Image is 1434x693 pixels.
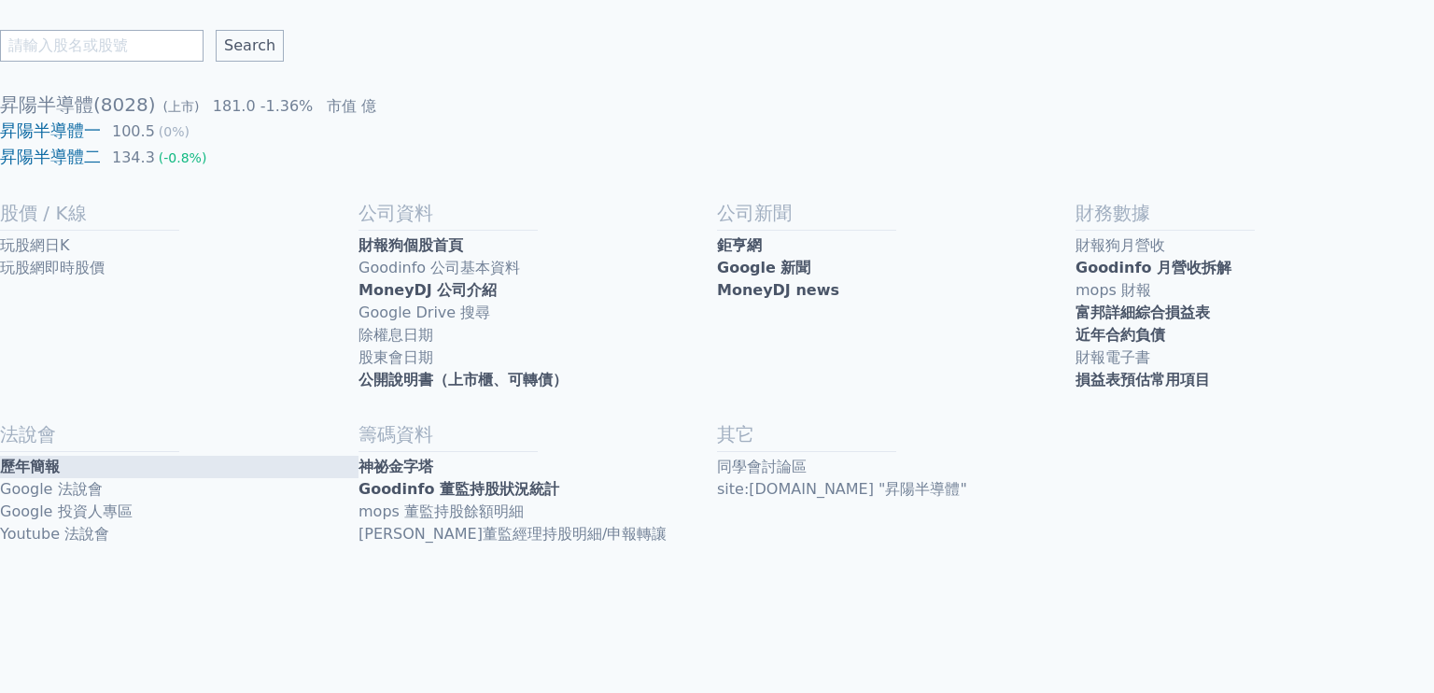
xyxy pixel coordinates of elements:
[358,200,717,226] h2: 公司資料
[108,120,159,143] div: 100.5
[1341,603,1434,693] div: 聊天小工具
[717,279,1075,302] a: MoneyDJ news
[358,302,717,324] a: Google Drive 搜尋
[1341,603,1434,693] iframe: Chat Widget
[1075,200,1434,226] h2: 財務數據
[159,124,190,139] span: (0%)
[163,99,200,114] span: (上市)
[358,456,717,478] a: 神祕金字塔
[717,257,1075,279] a: Google 新聞
[1075,369,1434,391] a: 損益表預估常用項目
[358,346,717,369] a: 股東會日期
[358,478,717,501] a: Goodinfo 董監持股狀況統計
[213,97,314,115] span: 181.0 -1.36%
[717,478,1075,501] a: site:[DOMAIN_NAME] "昇陽半導體"
[358,324,717,346] a: 除權息日期
[358,279,717,302] a: MoneyDJ 公司介紹
[1075,324,1434,346] a: 近年合約負債
[159,150,207,165] span: (-0.8%)
[717,200,1075,226] h2: 公司新聞
[358,257,717,279] a: Goodinfo 公司基本資料
[108,147,159,169] div: 134.3
[1075,346,1434,369] a: 財報電子書
[1075,279,1434,302] a: mops 財報
[717,421,1075,447] h2: 其它
[358,234,717,257] a: 財報狗個股首頁
[1075,234,1434,257] a: 財報狗月營收
[1075,257,1434,279] a: Goodinfo 月營收拆解
[717,456,1075,478] a: 同學會討論區
[327,97,376,115] span: 市值 億
[358,421,717,447] h2: 籌碼資料
[1075,302,1434,324] a: 富邦詳細綜合損益表
[216,30,284,62] input: Search
[358,369,717,391] a: 公開說明書（上市櫃、可轉債）
[358,501,717,523] a: mops 董監持股餘額明細
[358,523,717,545] a: [PERSON_NAME]董監經理持股明細/申報轉讓
[717,234,1075,257] a: 鉅亨網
